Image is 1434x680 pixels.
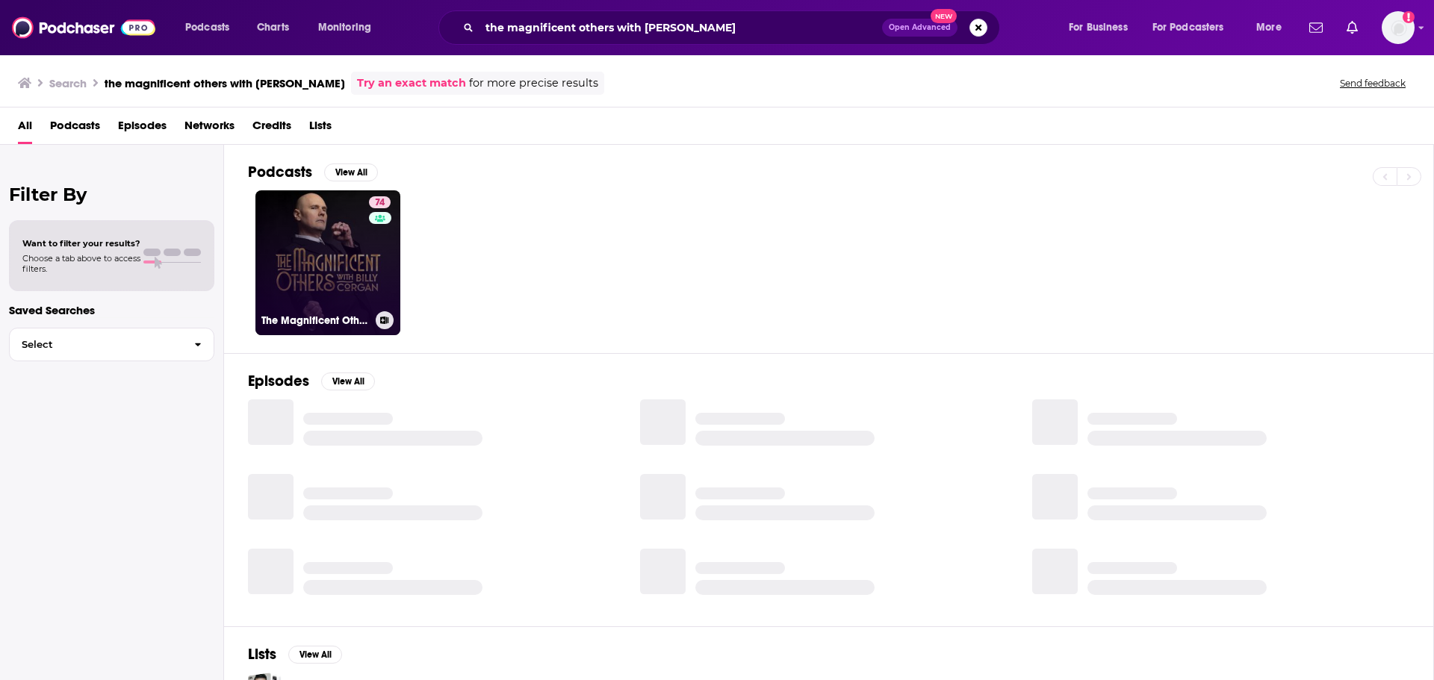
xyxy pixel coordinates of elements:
[10,340,182,349] span: Select
[248,372,309,390] h2: Episodes
[9,184,214,205] h2: Filter By
[1069,17,1128,38] span: For Business
[18,113,32,144] a: All
[1303,15,1329,40] a: Show notifications dropdown
[22,253,140,274] span: Choose a tab above to access filters.
[248,163,378,181] a: PodcastsView All
[318,17,371,38] span: Monitoring
[252,113,291,144] a: Credits
[453,10,1014,45] div: Search podcasts, credits, & more...
[369,196,391,208] a: 74
[255,190,400,335] a: 74The Magnificent Others with [PERSON_NAME]
[118,113,167,144] a: Episodes
[309,113,332,144] a: Lists
[308,16,391,40] button: open menu
[931,9,957,23] span: New
[889,24,951,31] span: Open Advanced
[175,16,249,40] button: open menu
[261,314,370,327] h3: The Magnificent Others with [PERSON_NAME]
[248,372,375,390] a: EpisodesView All
[12,13,155,42] img: Podchaser - Follow, Share and Rate Podcasts
[882,19,957,37] button: Open AdvancedNew
[49,76,87,90] h3: Search
[479,16,882,40] input: Search podcasts, credits, & more...
[357,75,466,92] a: Try an exact match
[1058,16,1146,40] button: open menu
[9,328,214,361] button: Select
[248,163,312,181] h2: Podcasts
[1382,11,1415,44] button: Show profile menu
[1152,17,1224,38] span: For Podcasters
[184,113,235,144] a: Networks
[257,17,289,38] span: Charts
[1256,17,1282,38] span: More
[288,646,342,664] button: View All
[9,303,214,317] p: Saved Searches
[321,372,375,390] button: View All
[324,163,378,181] button: View All
[1403,11,1415,23] svg: Add a profile image
[185,17,229,38] span: Podcasts
[247,16,298,40] a: Charts
[1341,15,1364,40] a: Show notifications dropdown
[1382,11,1415,44] span: Logged in as rpearson
[1143,16,1246,40] button: open menu
[22,238,140,249] span: Want to filter your results?
[1382,11,1415,44] img: User Profile
[50,113,100,144] a: Podcasts
[375,196,385,210] span: 74
[248,645,276,664] h2: Lists
[1335,77,1410,90] button: Send feedback
[1246,16,1300,40] button: open menu
[105,76,345,90] h3: the magnificent others with [PERSON_NAME]
[248,645,342,664] a: ListsView All
[469,75,598,92] span: for more precise results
